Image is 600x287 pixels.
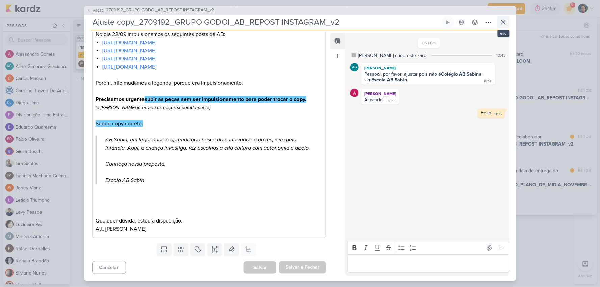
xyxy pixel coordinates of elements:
[91,16,441,28] input: Kard Sem Título
[96,96,145,103] strong: Precisamos urgente
[445,20,451,25] div: Ligar relógio
[364,97,383,103] div: Ajustado
[441,71,479,77] strong: Colégio AB Sabin
[371,77,407,83] strong: Escola AB Sabin
[105,136,314,152] p: AB Sabin, um lugar onde o aprendizado nasce da curiosidade e do respeito pela infância. Aqui, a c...
[497,52,506,58] div: 10:43
[102,39,156,46] a: [URL][DOMAIN_NAME]
[96,225,322,233] p: Att, [PERSON_NAME]
[102,55,156,62] a: [URL][DOMAIN_NAME]
[352,66,357,69] p: AG
[102,63,156,70] a: [URL][DOMAIN_NAME]
[92,1,327,238] div: Editor editing area: main
[350,89,359,97] img: Alessandra Gomes
[96,105,210,110] i: (o [PERSON_NAME] já enviou as peças separadamente)
[495,112,502,117] div: 11:35
[498,30,510,37] div: esc
[102,47,156,54] a: [URL][DOMAIN_NAME]
[96,217,322,225] p: Qualquer dúvida, estou à disposição.
[105,152,314,168] p: Conheça nossa proposta.
[96,120,143,127] mark: Segue copy correto:
[92,261,126,274] button: Cancelar
[364,71,483,83] div: Pessoal, por favor, ajustar pois não é e sim .
[105,168,314,184] p: Escola AB Sabin
[145,96,306,103] strong: subir as peças sem ser impulsionamento para poder trocar o copy.
[96,79,322,103] p: Porém, não mudamos a legenda, porque era impulsionamento.
[481,110,492,116] div: Feito
[388,99,396,104] div: 10:55
[363,90,398,97] div: [PERSON_NAME]
[363,64,494,71] div: [PERSON_NAME]
[348,241,509,254] div: Editor toolbar
[348,254,509,273] div: Editor editing area: main
[350,63,359,71] div: Aline Gimenez Graciano
[358,52,426,59] div: [PERSON_NAME] criou este kard
[484,79,493,84] div: 10:50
